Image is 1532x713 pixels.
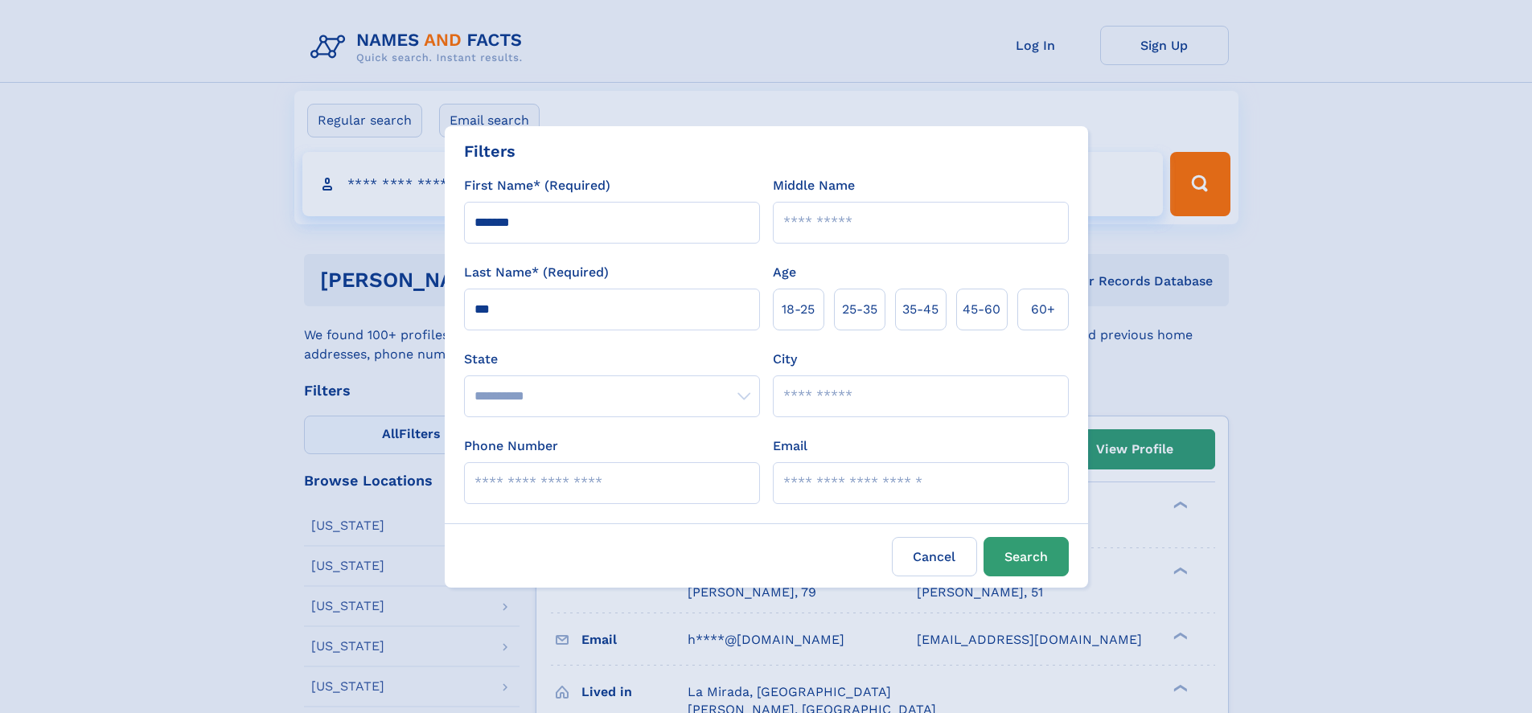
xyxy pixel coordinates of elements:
[984,537,1069,576] button: Search
[464,263,609,282] label: Last Name* (Required)
[464,436,558,456] label: Phone Number
[963,300,1000,319] span: 45‑60
[773,436,807,456] label: Email
[902,300,939,319] span: 35‑45
[773,176,855,195] label: Middle Name
[464,350,760,369] label: State
[464,139,515,163] div: Filters
[773,263,796,282] label: Age
[773,350,797,369] label: City
[464,176,610,195] label: First Name* (Required)
[892,537,977,576] label: Cancel
[842,300,877,319] span: 25‑35
[1031,300,1055,319] span: 60+
[782,300,815,319] span: 18‑25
